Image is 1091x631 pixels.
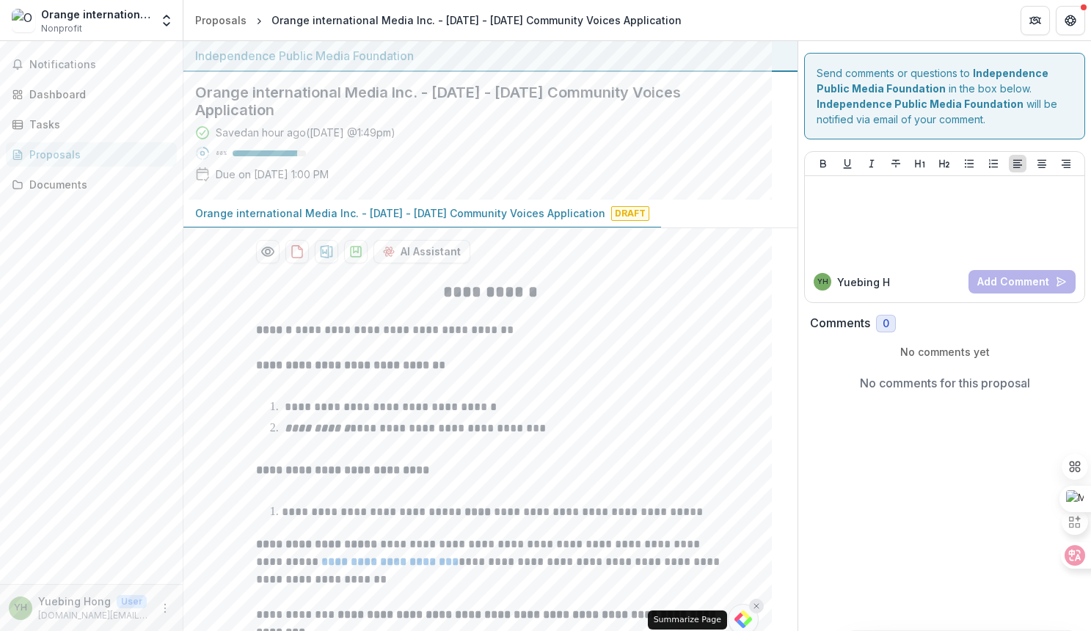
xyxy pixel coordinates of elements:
p: Orange international Media Inc. - [DATE] - [DATE] Community Voices Application [195,205,605,221]
button: Align Center [1033,155,1051,172]
button: Italicize [863,155,880,172]
button: Get Help [1056,6,1085,35]
div: Orange international Media Inc. - [DATE] - [DATE] Community Voices Application [271,12,682,28]
a: Tasks [6,112,177,136]
div: Send comments or questions to in the box below. will be notified via email of your comment. [804,53,1085,139]
div: Proposals [195,12,247,28]
p: User [117,595,147,608]
p: Due on [DATE] 1:00 PM [216,167,329,182]
div: Independence Public Media Foundation [195,47,786,65]
button: Strike [887,155,905,172]
button: More [156,599,174,617]
span: Draft [611,206,649,221]
button: Open entity switcher [156,6,177,35]
img: Orange international Media Inc. [12,9,35,32]
button: Align Left [1009,155,1026,172]
button: Heading 2 [935,155,953,172]
button: Bold [814,155,832,172]
span: Nonprofit [41,22,82,35]
p: Yuebing Hong [38,594,111,609]
button: download-proposal [315,240,338,263]
button: AI Assistant [373,240,470,263]
a: Proposals [6,142,177,167]
button: Add Comment [968,270,1076,293]
p: Yuebing H [837,274,890,290]
button: Underline [839,155,856,172]
div: Yuebing Hong [14,603,27,613]
p: No comments yet [810,344,1079,360]
div: Yuebing Hong [817,278,828,285]
p: No comments for this proposal [860,374,1030,392]
div: Tasks [29,117,165,132]
button: Bullet List [960,155,978,172]
h2: Comments [810,316,870,330]
div: Proposals [29,147,165,162]
button: download-proposal [285,240,309,263]
h2: Orange international Media Inc. - [DATE] - [DATE] Community Voices Application [195,84,762,119]
div: Orange international Media Inc. [41,7,150,22]
button: Preview 22668481-0cd5-4109-997f-174384af6e09-0.pdf [256,240,280,263]
div: Dashboard [29,87,165,102]
a: Proposals [189,10,252,31]
span: Notifications [29,59,171,71]
span: 0 [883,318,889,330]
p: 88 % [216,148,227,158]
a: Documents [6,172,177,197]
strong: Independence Public Media Foundation [817,98,1024,110]
p: [DOMAIN_NAME][EMAIL_ADDRESS][DOMAIN_NAME] [38,609,150,622]
div: Saved an hour ago ( [DATE] @ 1:49pm ) [216,125,395,140]
button: Ordered List [985,155,1002,172]
button: Heading 1 [911,155,929,172]
button: Notifications [6,53,177,76]
div: Documents [29,177,165,192]
button: download-proposal [344,240,368,263]
button: Align Right [1057,155,1075,172]
nav: breadcrumb [189,10,687,31]
button: Partners [1021,6,1050,35]
a: Dashboard [6,82,177,106]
